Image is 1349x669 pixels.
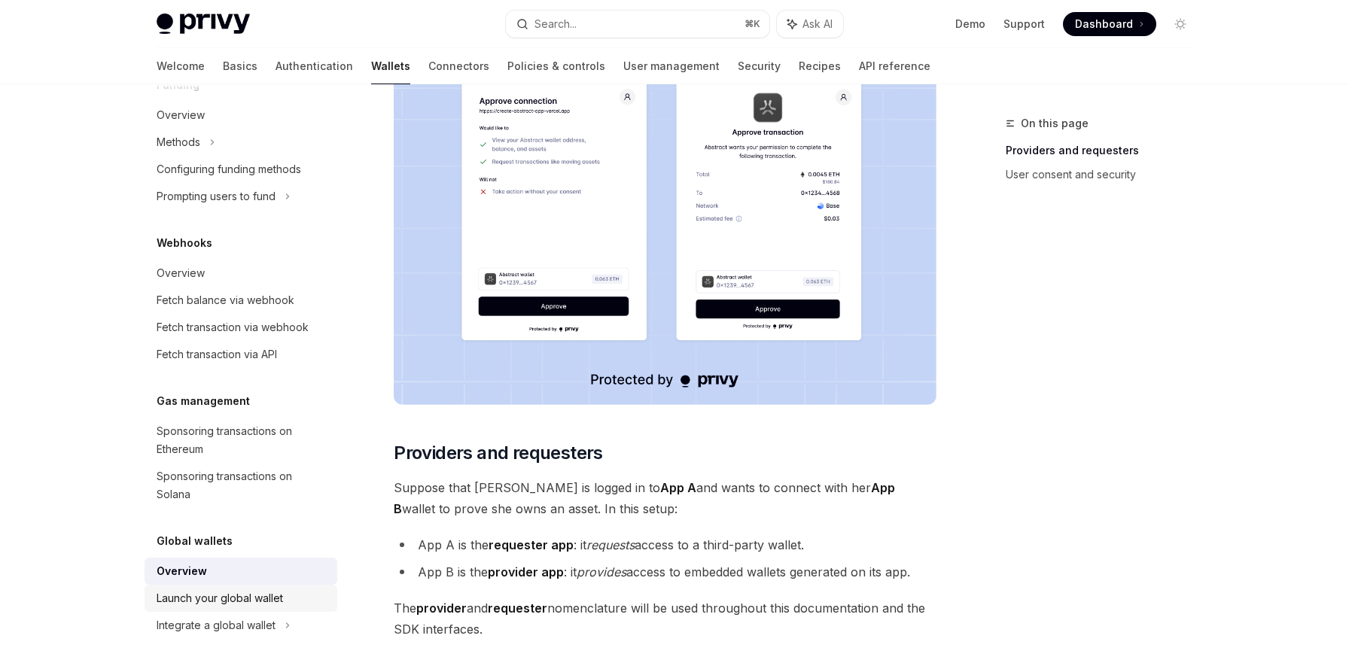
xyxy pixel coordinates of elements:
[157,318,309,336] div: Fetch transaction via webhook
[145,102,337,129] a: Overview
[577,564,626,579] em: provides
[859,48,930,84] a: API reference
[157,264,205,282] div: Overview
[157,106,205,124] div: Overview
[157,133,200,151] div: Methods
[745,18,760,30] span: ⌘ K
[416,601,467,616] strong: provider
[1075,17,1133,32] span: Dashboard
[145,558,337,585] a: Overview
[157,589,283,607] div: Launch your global wallet
[145,314,337,341] a: Fetch transaction via webhook
[623,48,720,84] a: User management
[488,601,547,616] strong: requester
[394,17,936,405] img: images/Crossapp.png
[145,341,337,368] a: Fetch transaction via API
[157,48,205,84] a: Welcome
[1168,12,1192,36] button: Toggle dark mode
[223,48,257,84] a: Basics
[428,48,489,84] a: Connectors
[955,17,985,32] a: Demo
[145,260,337,287] a: Overview
[777,11,843,38] button: Ask AI
[394,480,895,516] strong: App B
[157,616,276,634] div: Integrate a global wallet
[145,585,337,612] a: Launch your global wallet
[157,234,212,252] h5: Webhooks
[489,537,574,552] strong: requester app
[371,48,410,84] a: Wallets
[1003,17,1045,32] a: Support
[488,564,564,579] strong: provider app
[394,598,936,640] span: The and nomenclature will be used throughout this documentation and the SDK interfaces.
[534,15,577,33] div: Search...
[157,467,328,503] div: Sponsoring transactions on Solana
[157,160,301,178] div: Configuring funding methods
[802,17,833,32] span: Ask AI
[145,463,337,508] a: Sponsoring transactions on Solana
[1063,12,1156,36] a: Dashboard
[145,418,337,463] a: Sponsoring transactions on Ethereum
[276,48,353,84] a: Authentication
[506,11,769,38] button: Search...⌘K
[145,287,337,314] a: Fetch balance via webhook
[157,532,233,550] h5: Global wallets
[157,291,294,309] div: Fetch balance via webhook
[157,14,250,35] img: light logo
[157,392,250,410] h5: Gas management
[157,422,328,458] div: Sponsoring transactions on Ethereum
[507,48,605,84] a: Policies & controls
[1006,163,1204,187] a: User consent and security
[157,187,276,205] div: Prompting users to fund
[394,534,936,555] li: App A is the : it access to a third-party wallet.
[157,345,277,363] div: Fetch transaction via API
[394,561,936,582] li: App B is the : it access to embedded wallets generated on its app.
[586,537,635,552] em: requests
[157,562,207,580] div: Overview
[394,477,936,519] span: Suppose that [PERSON_NAME] is logged in to and wants to connect with her wallet to prove she owns...
[145,156,337,183] a: Configuring funding methods
[394,441,603,465] span: Providers and requesters
[1021,114,1089,132] span: On this page
[1006,138,1204,163] a: Providers and requesters
[660,480,696,495] strong: App A
[738,48,781,84] a: Security
[799,48,841,84] a: Recipes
